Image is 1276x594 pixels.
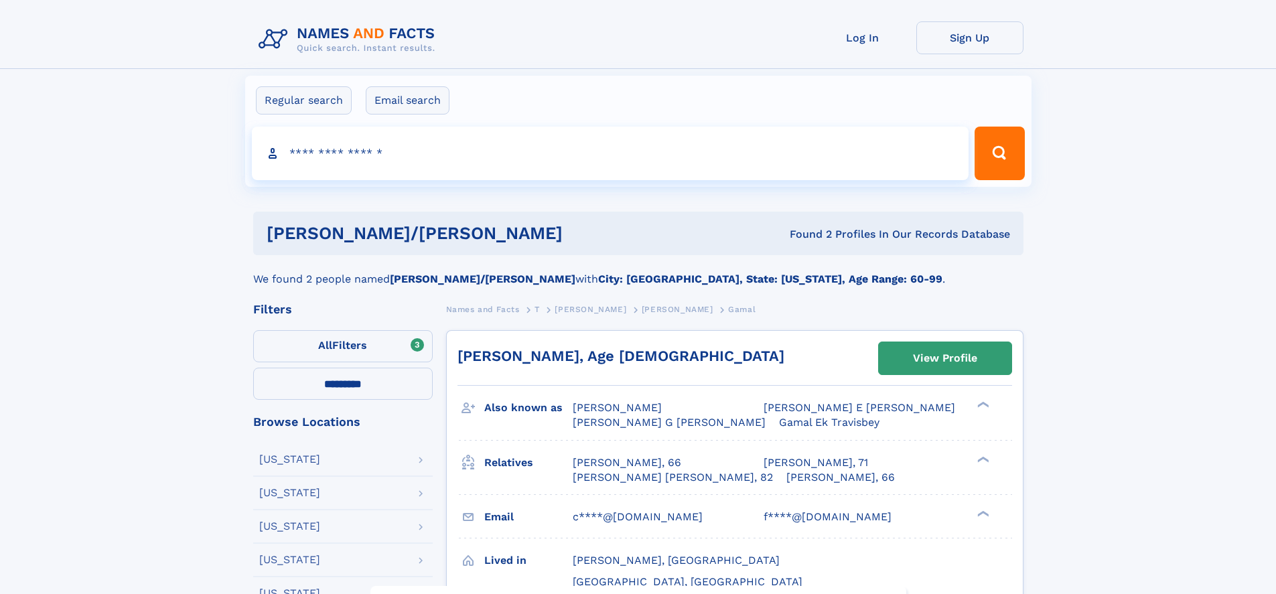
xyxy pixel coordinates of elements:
[253,21,446,58] img: Logo Names and Facts
[555,301,626,317] a: [PERSON_NAME]
[573,416,766,429] span: [PERSON_NAME] G [PERSON_NAME]
[573,554,780,567] span: [PERSON_NAME], [GEOGRAPHIC_DATA]
[728,305,756,314] span: Gamal
[484,396,573,419] h3: Also known as
[457,348,784,364] a: [PERSON_NAME], Age [DEMOGRAPHIC_DATA]
[642,305,713,314] span: [PERSON_NAME]
[484,451,573,474] h3: Relatives
[764,455,868,470] a: [PERSON_NAME], 71
[535,305,540,314] span: T
[676,227,1010,242] div: Found 2 Profiles In Our Records Database
[253,416,433,428] div: Browse Locations
[573,401,662,414] span: [PERSON_NAME]
[484,506,573,528] h3: Email
[259,554,320,565] div: [US_STATE]
[252,127,969,180] input: search input
[259,521,320,532] div: [US_STATE]
[642,301,713,317] a: [PERSON_NAME]
[916,21,1023,54] a: Sign Up
[598,273,942,285] b: City: [GEOGRAPHIC_DATA], State: [US_STATE], Age Range: 60-99
[975,127,1024,180] button: Search Button
[555,305,626,314] span: [PERSON_NAME]
[913,343,977,374] div: View Profile
[779,416,879,429] span: Gamal Ek Travisbey
[573,575,802,588] span: [GEOGRAPHIC_DATA], [GEOGRAPHIC_DATA]
[390,273,575,285] b: [PERSON_NAME]/[PERSON_NAME]
[259,488,320,498] div: [US_STATE]
[535,301,540,317] a: T
[253,255,1023,287] div: We found 2 people named with .
[879,342,1011,374] a: View Profile
[366,86,449,115] label: Email search
[974,455,990,463] div: ❯
[974,400,990,409] div: ❯
[259,454,320,465] div: [US_STATE]
[318,339,332,352] span: All
[764,401,955,414] span: [PERSON_NAME] E [PERSON_NAME]
[446,301,520,317] a: Names and Facts
[974,509,990,518] div: ❯
[253,330,433,362] label: Filters
[573,470,773,485] a: [PERSON_NAME] [PERSON_NAME], 82
[573,455,681,470] a: [PERSON_NAME], 66
[809,21,916,54] a: Log In
[267,225,677,242] h1: [PERSON_NAME]/[PERSON_NAME]
[256,86,352,115] label: Regular search
[253,303,433,315] div: Filters
[484,549,573,572] h3: Lived in
[786,470,895,485] a: [PERSON_NAME], 66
